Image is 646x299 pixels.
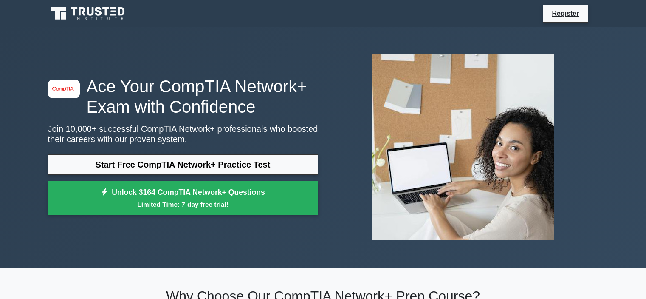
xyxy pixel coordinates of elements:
[48,76,318,117] h1: Ace Your CompTIA Network+ Exam with Confidence
[59,199,307,209] small: Limited Time: 7-day free trial!
[547,8,584,19] a: Register
[48,154,318,175] a: Start Free CompTIA Network+ Practice Test
[48,124,318,144] p: Join 10,000+ successful CompTIA Network+ professionals who boosted their careers with our proven ...
[48,181,318,215] a: Unlock 3164 CompTIA Network+ QuestionsLimited Time: 7-day free trial!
